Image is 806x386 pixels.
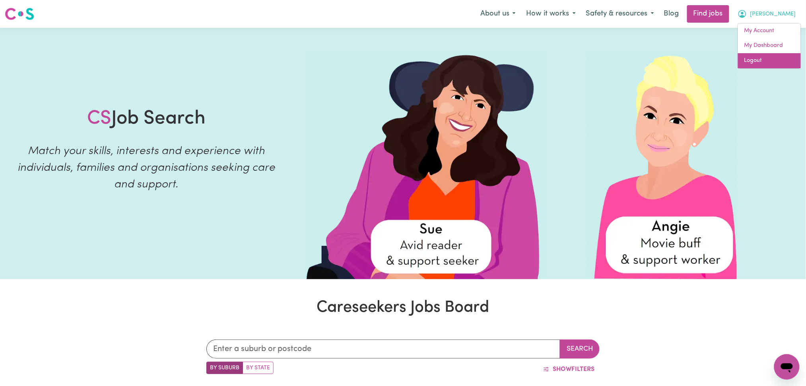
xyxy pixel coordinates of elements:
[581,6,659,22] button: Safety & resources
[243,362,274,374] label: Search by state
[750,10,796,19] span: [PERSON_NAME]
[687,5,729,23] a: Find jobs
[87,109,111,128] span: CS
[521,6,581,22] button: How it works
[10,143,283,193] p: Match your skills, interests and experience with individuals, families and organisations seeking ...
[5,5,34,23] a: Careseekers logo
[738,38,801,53] a: My Dashboard
[538,362,600,377] button: ShowFilters
[738,23,801,69] div: My Account
[553,366,571,372] span: Show
[659,5,684,23] a: Blog
[475,6,521,22] button: About us
[738,23,801,39] a: My Account
[206,340,561,359] input: Enter a suburb or postcode
[732,6,801,22] button: My Account
[87,108,206,131] h1: Job Search
[560,340,600,359] button: Search
[774,354,800,380] iframe: Button to launch messaging window
[5,7,34,21] img: Careseekers logo
[206,362,243,374] label: Search by suburb/post code
[738,53,801,68] a: Logout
